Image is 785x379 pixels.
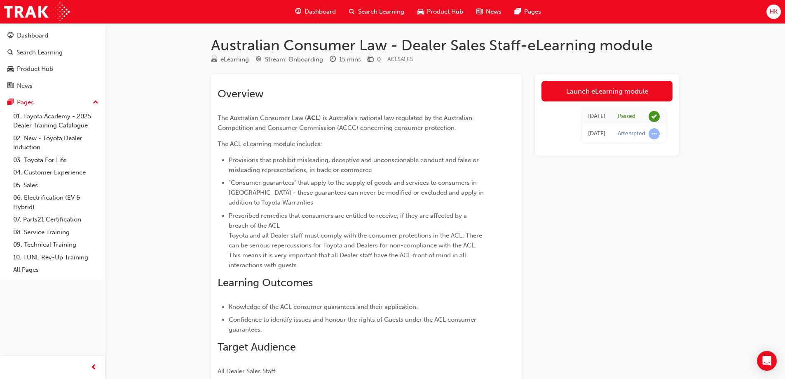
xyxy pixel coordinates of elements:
[541,81,673,101] a: Launch eLearning module
[218,87,264,100] span: Overview
[349,7,355,17] span: search-icon
[10,226,102,239] a: 08. Service Training
[211,36,679,54] h1: Australian Consumer Law - Dealer Sales Staff-eLearning module
[211,56,217,64] span: learningResourceType_ELEARNING-icon
[377,55,381,64] div: 0
[10,213,102,226] a: 07. Parts21 Certification
[265,55,323,64] div: Stream: Onboarding
[7,82,14,90] span: news-icon
[10,166,102,179] a: 04. Customer Experience
[10,154,102,167] a: 03. Toyota For Life
[618,130,645,138] div: Attempted
[515,7,521,17] span: pages-icon
[218,114,474,132] span: ) is Australia's national law regulated by the Australian Competition and Consumer Commission (AC...
[588,129,605,139] div: Wed Sep 03 2025 15:40:48 GMT+1000 (Australian Eastern Standard Time)
[305,7,336,16] span: Dashboard
[524,7,541,16] span: Pages
[218,114,307,122] span: The Australian Consumer Law (
[427,7,463,16] span: Product Hub
[10,110,102,132] a: 01. Toyota Academy - 2025 Dealer Training Catalogue
[470,3,508,20] a: news-iconNews
[508,3,548,20] a: pages-iconPages
[330,54,361,65] div: Duration
[476,7,483,17] span: news-icon
[10,251,102,264] a: 10. TUNE Rev-Up Training
[16,48,63,57] div: Search Learning
[368,56,374,64] span: money-icon
[3,26,102,95] button: DashboardSearch LearningProduct HubNews
[342,3,411,20] a: search-iconSearch Learning
[7,49,13,56] span: search-icon
[10,132,102,154] a: 02. New - Toyota Dealer Induction
[211,54,249,65] div: Type
[7,66,14,73] span: car-icon
[229,179,485,206] span: "Consumer guarantees" that apply to the supply of goods and services to consumers in [GEOGRAPHIC_...
[10,238,102,251] a: 09. Technical Training
[218,276,313,289] span: Learning Outcomes
[588,112,605,121] div: Wed Sep 03 2025 16:21:30 GMT+1000 (Australian Eastern Standard Time)
[3,61,102,77] a: Product Hub
[17,31,48,40] div: Dashboard
[91,363,97,373] span: prev-icon
[10,191,102,213] a: 06. Electrification (EV & Hybrid)
[417,7,424,17] span: car-icon
[766,5,781,19] button: HK
[229,316,478,333] span: Confidence to identify issues and honour the rights of Guests under the ACL consumer guarantees.
[330,56,336,64] span: clock-icon
[255,54,323,65] div: Stream
[3,95,102,110] button: Pages
[618,113,635,120] div: Passed
[486,7,501,16] span: News
[295,7,301,17] span: guage-icon
[3,45,102,60] a: Search Learning
[769,7,778,16] span: HK
[229,303,418,311] span: Knowledge of the ACL consumer guarantees and their application.
[17,64,53,74] div: Product Hub
[7,99,14,106] span: pages-icon
[3,28,102,43] a: Dashboard
[757,351,777,371] div: Open Intercom Messenger
[218,367,275,375] span: All Dealer Sales Staff
[220,55,249,64] div: eLearning
[339,55,361,64] div: 15 mins
[93,97,98,108] span: up-icon
[17,98,34,107] div: Pages
[218,140,322,148] span: The ACL eLearning module includes:
[255,56,262,64] span: target-icon
[411,3,470,20] a: car-iconProduct Hub
[10,179,102,192] a: 05. Sales
[3,78,102,94] a: News
[358,7,404,16] span: Search Learning
[649,128,660,139] span: learningRecordVerb_ATTEMPT-icon
[368,54,381,65] div: Price
[387,56,413,63] span: Learning resource code
[4,2,70,21] img: Trak
[307,114,319,122] span: ACL
[649,111,660,122] span: learningRecordVerb_PASS-icon
[17,81,33,91] div: News
[10,264,102,276] a: All Pages
[7,32,14,40] span: guage-icon
[229,212,484,269] span: Prescribed remedies that consumers are entitled to receive, if they are affected by a breach of t...
[229,156,480,174] span: Provisions that prohibit misleading, deceptive and unconscionable conduct and false or misleading...
[218,341,296,353] span: Target Audience
[288,3,342,20] a: guage-iconDashboard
